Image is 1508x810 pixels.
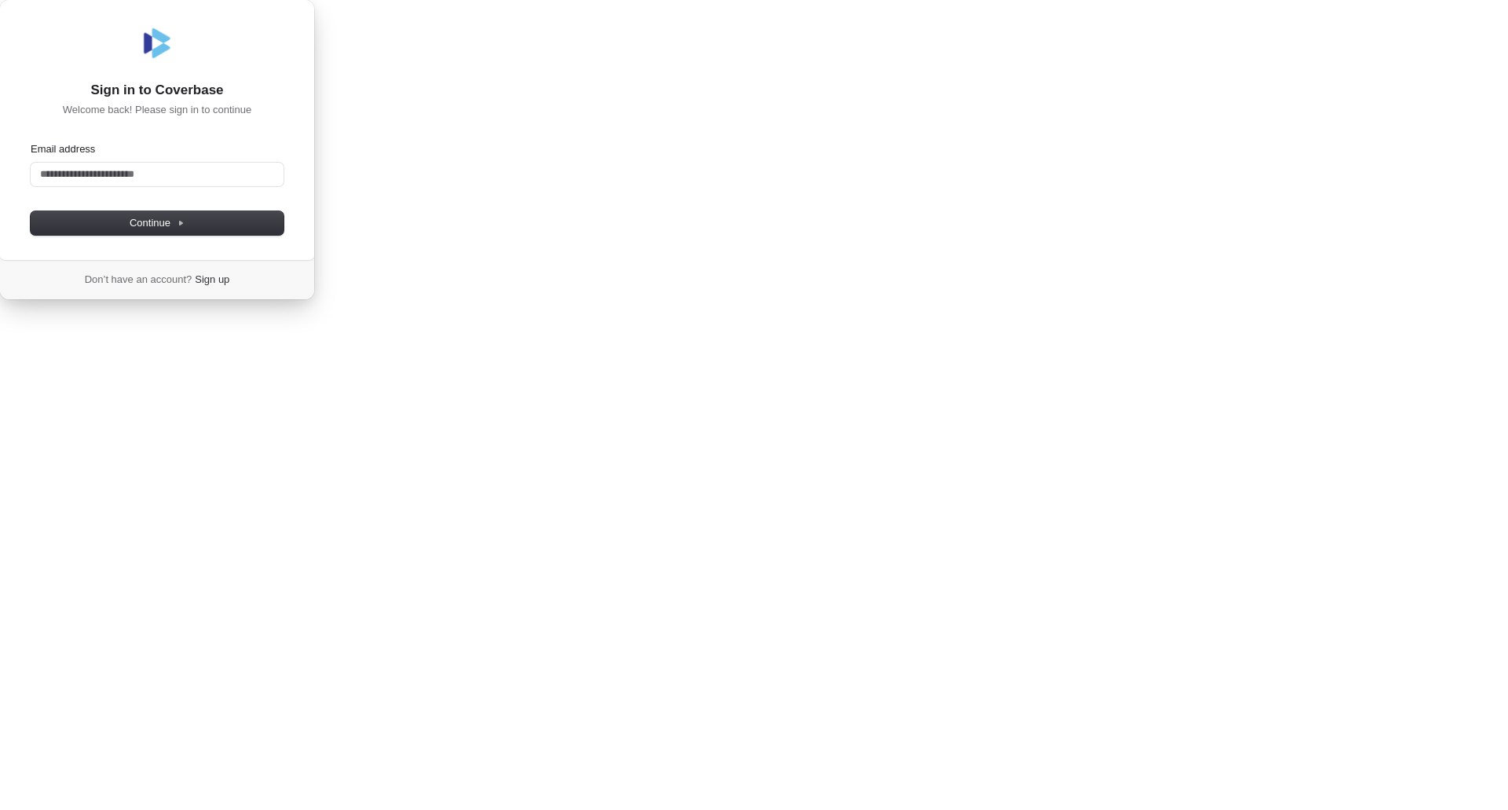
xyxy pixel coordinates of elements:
button: Continue [31,211,284,235]
a: Sign up [195,273,229,287]
h1: Sign in to Coverbase [31,81,284,100]
span: Don’t have an account? [85,273,192,287]
span: Continue [130,216,185,230]
p: Welcome back! Please sign in to continue [31,103,284,117]
label: Email address [31,142,95,156]
img: Coverbase [138,24,176,62]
